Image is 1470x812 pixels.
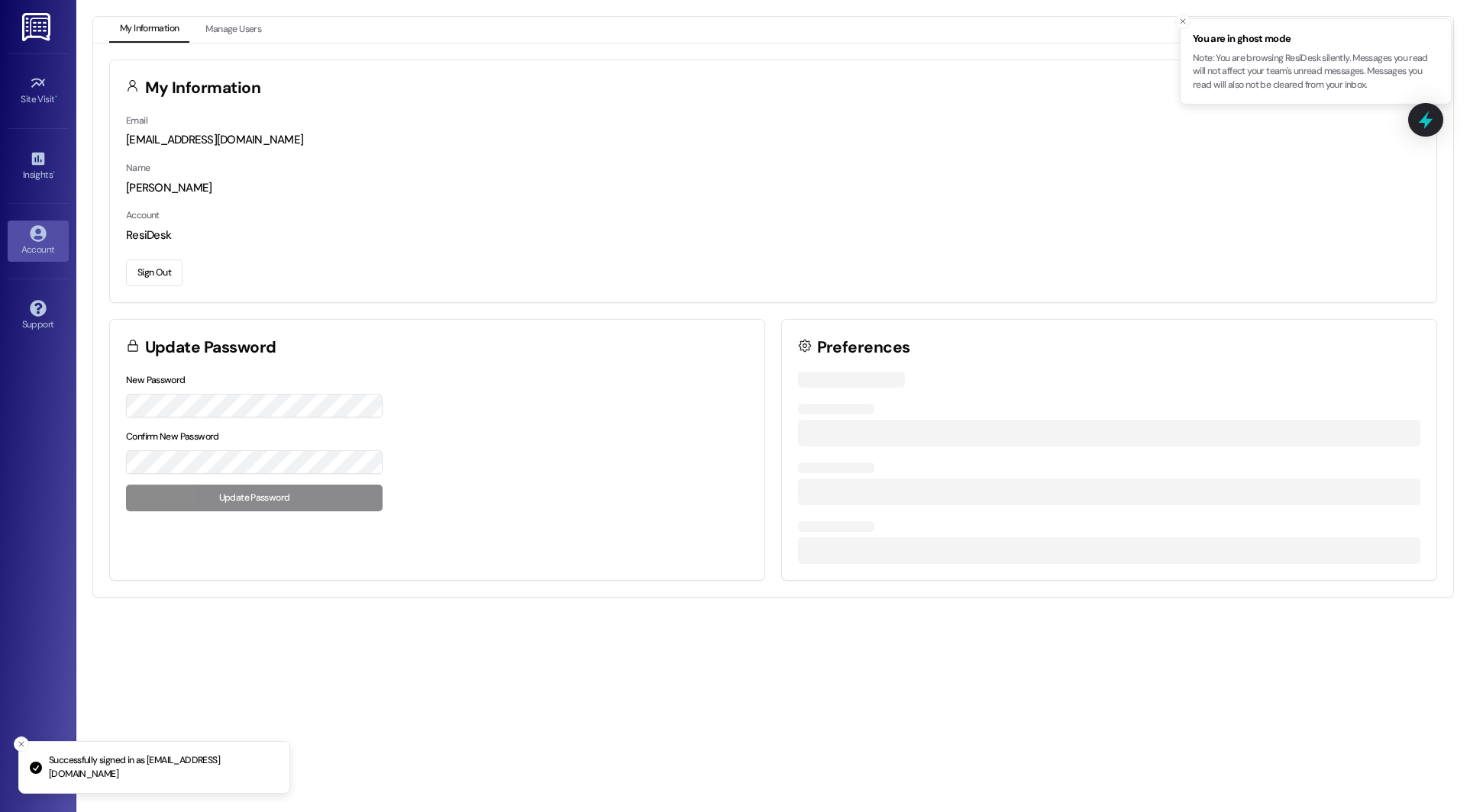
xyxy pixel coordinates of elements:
[126,374,186,386] label: New Password
[109,17,189,43] button: My Information
[126,180,1420,196] div: [PERSON_NAME]
[126,430,219,443] label: Confirm New Password
[126,114,147,127] label: Email
[195,17,272,43] button: Manage Users
[8,70,69,111] a: Site Visit •
[14,736,29,752] button: Close toast
[126,162,150,174] label: Name
[49,754,277,781] p: Successfully signed in as [EMAIL_ADDRESS][DOMAIN_NAME]
[126,132,1420,148] div: [EMAIL_ADDRESS][DOMAIN_NAME]
[126,227,1420,243] div: ResiDesk
[8,295,69,337] a: Support
[145,80,261,96] h3: My Information
[55,92,57,102] span: •
[1193,52,1439,92] p: Note: You are browsing ResiDesk silently. Messages you read will not affect your team's unread me...
[22,13,53,41] img: ResiDesk Logo
[1193,31,1439,47] span: You are in ghost mode
[1175,14,1191,29] button: Close toast
[53,167,55,178] span: •
[817,340,910,356] h3: Preferences
[8,221,69,262] a: Account
[8,146,69,187] a: Insights •
[126,259,183,286] button: Sign Out
[145,340,276,356] h3: Update Password
[126,209,160,221] label: Account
